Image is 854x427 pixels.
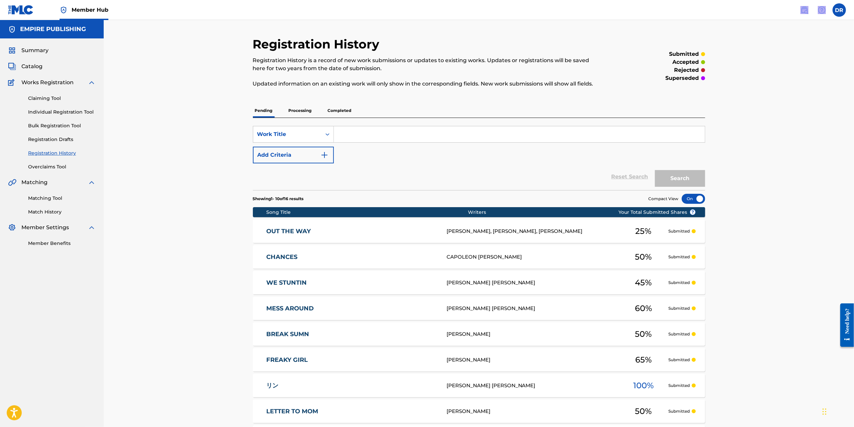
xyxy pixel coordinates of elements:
[8,178,16,186] img: Matching
[447,253,619,261] div: CAPOLEON [PERSON_NAME]
[253,37,383,52] h2: Registration History
[28,109,96,116] a: Individual Registration Tool
[447,382,619,390] div: [PERSON_NAME] [PERSON_NAME]
[8,62,42,70] a: CatalogCatalog
[666,74,699,82] p: superseded
[635,277,652,289] span: 45 %
[447,408,619,415] div: [PERSON_NAME]
[447,330,619,338] div: [PERSON_NAME]
[635,251,652,263] span: 50 %
[635,328,652,340] span: 50 %
[8,62,16,70] img: Catalog
[266,330,438,338] a: BREAK SUMN
[690,209,695,215] span: ?
[21,46,49,54] span: Summary
[266,408,438,415] a: LETTER TO MOM
[821,395,854,427] iframe: Chat Widget
[28,122,96,129] a: Bulk Registration Tool
[635,225,651,237] span: 25 %
[28,95,96,102] a: Claiming Tool
[447,228,619,235] div: [PERSON_NAME], [PERSON_NAME], [PERSON_NAME]
[253,196,304,202] p: Showing 1 - 10 of 16 results
[28,136,96,143] a: Registration Drafts
[253,80,601,88] p: Updated information on an existing work will only show in the corresponding fields. New work subm...
[88,178,96,186] img: expand
[21,79,74,87] span: Works Registration
[60,6,68,14] img: Top Rightsholder
[266,209,468,216] div: Song Title
[668,305,690,311] p: Submitted
[326,104,354,118] p: Completed
[253,104,275,118] p: Pending
[668,383,690,389] p: Submitted
[21,178,48,186] span: Matching
[468,209,640,216] div: Writers
[619,209,696,216] span: Your Total Submitted Shares
[668,357,690,363] p: Submitted
[818,6,826,14] img: help
[668,408,690,414] p: Submitted
[21,224,69,232] span: Member Settings
[800,6,809,14] img: search
[266,356,438,364] a: FREAKY GIRL
[20,25,86,33] h5: EMPIRE PUBLISHING
[28,208,96,216] a: Match History
[823,402,827,422] div: Drag
[635,302,652,314] span: 60 %
[649,196,679,202] span: Compact View
[266,382,438,390] a: リン
[835,298,854,352] iframe: Resource Center
[320,151,328,159] img: 9d2ae6d4665cec9f34b9.svg
[8,25,16,33] img: Accounts
[28,150,96,157] a: Registration History
[253,56,601,73] p: Registration History is a record of new work submissions or updates to existing works. Updates or...
[668,254,690,260] p: Submitted
[633,380,654,392] span: 100 %
[88,224,96,232] img: expand
[287,104,314,118] p: Processing
[28,163,96,170] a: Overclaims Tool
[635,354,652,366] span: 65 %
[88,79,96,87] img: expand
[447,279,619,287] div: [PERSON_NAME] [PERSON_NAME]
[21,62,42,70] span: Catalog
[28,240,96,247] a: Member Benefits
[447,356,619,364] div: [PERSON_NAME]
[668,228,690,234] p: Submitted
[266,305,438,312] a: MESS AROUND
[266,253,438,261] a: CHANCES
[28,195,96,202] a: Matching Tool
[8,79,17,87] img: Works Registration
[447,305,619,312] div: [PERSON_NAME] [PERSON_NAME]
[8,46,49,54] a: SummarySummary
[257,130,317,138] div: Work Title
[668,280,690,286] p: Submitted
[8,5,34,15] img: MLC Logo
[8,46,16,54] img: Summary
[635,405,652,417] span: 50 %
[8,224,16,232] img: Member Settings
[815,3,829,17] div: Help
[833,3,846,17] div: User Menu
[674,66,699,74] p: rejected
[668,331,690,337] p: Submitted
[266,279,438,287] a: WE STUNTIN
[669,50,699,58] p: submitted
[266,228,438,235] a: OUT THE WAY
[798,3,811,17] a: Public Search
[253,126,705,190] form: Search Form
[673,58,699,66] p: accepted
[253,147,334,163] button: Add Criteria
[72,6,108,14] span: Member Hub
